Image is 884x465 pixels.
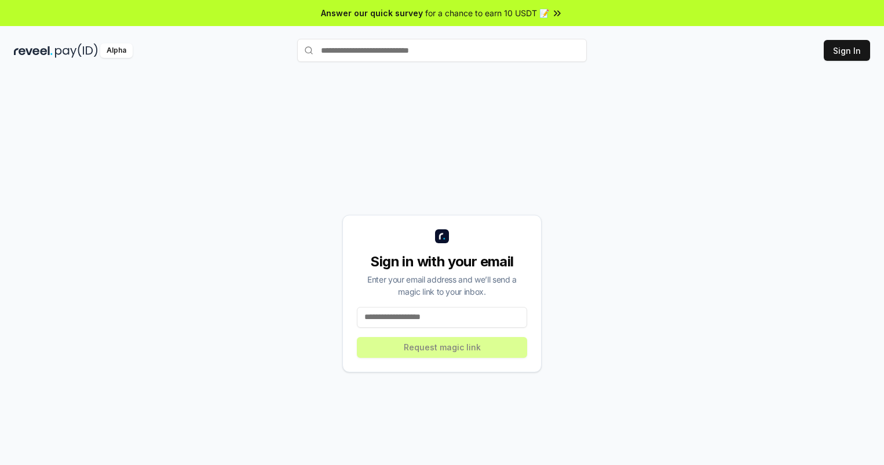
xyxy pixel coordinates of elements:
div: Enter your email address and we’ll send a magic link to your inbox. [357,273,527,298]
div: Alpha [100,43,133,58]
span: Answer our quick survey [321,7,423,19]
img: pay_id [55,43,98,58]
span: for a chance to earn 10 USDT 📝 [425,7,549,19]
img: logo_small [435,229,449,243]
button: Sign In [824,40,870,61]
img: reveel_dark [14,43,53,58]
div: Sign in with your email [357,252,527,271]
